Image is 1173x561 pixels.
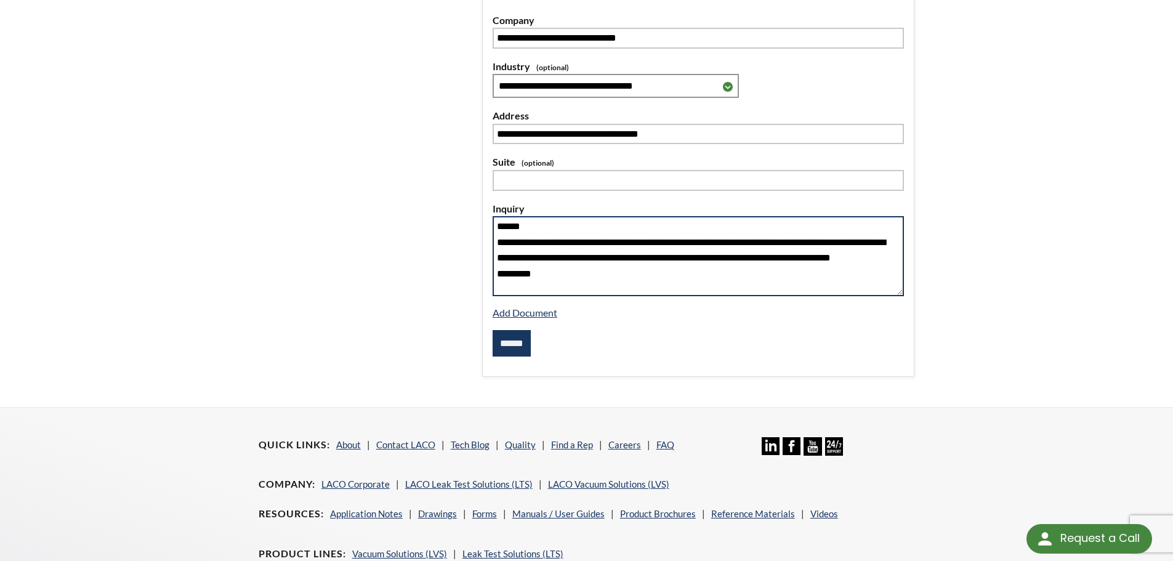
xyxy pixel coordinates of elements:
[330,508,403,519] a: Application Notes
[451,439,490,450] a: Tech Blog
[493,154,904,170] label: Suite
[656,439,674,450] a: FAQ
[620,508,696,519] a: Product Brochures
[259,547,346,560] h4: Product Lines
[472,508,497,519] a: Forms
[462,548,563,559] a: Leak Test Solutions (LTS)
[551,439,593,450] a: Find a Rep
[711,508,795,519] a: Reference Materials
[608,439,641,450] a: Careers
[1026,524,1152,554] div: Request a Call
[512,508,605,519] a: Manuals / User Guides
[259,507,324,520] h4: Resources
[405,478,533,490] a: LACO Leak Test Solutions (LTS)
[493,307,557,318] a: Add Document
[1060,524,1140,552] div: Request a Call
[505,439,536,450] a: Quality
[1035,529,1055,549] img: round button
[259,478,315,491] h4: Company
[493,201,904,217] label: Inquiry
[376,439,435,450] a: Contact LACO
[825,446,843,458] a: 24/7 Support
[825,437,843,455] img: 24/7 Support Icon
[352,548,447,559] a: Vacuum Solutions (LVS)
[336,439,361,450] a: About
[493,108,904,124] label: Address
[493,59,904,75] label: Industry
[321,478,390,490] a: LACO Corporate
[810,508,838,519] a: Videos
[493,12,904,28] label: Company
[418,508,457,519] a: Drawings
[548,478,669,490] a: LACO Vacuum Solutions (LVS)
[259,438,330,451] h4: Quick Links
